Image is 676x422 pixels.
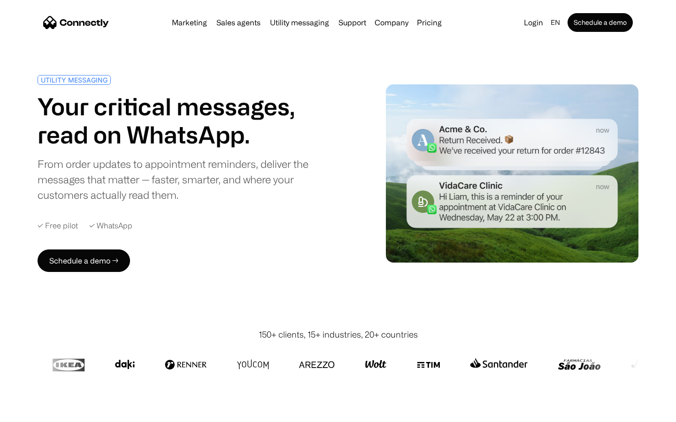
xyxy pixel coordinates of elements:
h1: Your critical messages, read on WhatsApp. [38,92,334,149]
div: Company [375,16,408,29]
a: Support [335,19,370,26]
div: ✓ WhatsApp [89,221,132,230]
div: From order updates to appointment reminders, deliver the messages that matter — faster, smarter, ... [38,156,334,203]
a: Sales agents [213,19,264,26]
a: Marketing [168,19,211,26]
div: 150+ clients, 15+ industries, 20+ countries [259,328,418,341]
ul: Language list [19,406,56,419]
a: Pricing [413,19,446,26]
a: Schedule a demo [568,13,633,32]
div: ✓ Free pilot [38,221,78,230]
a: Schedule a demo → [38,249,130,272]
div: UTILITY MESSAGING [41,76,108,83]
a: Login [520,16,547,29]
aside: Language selected: English [9,405,56,419]
div: en [551,16,560,29]
a: Utility messaging [266,19,333,26]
